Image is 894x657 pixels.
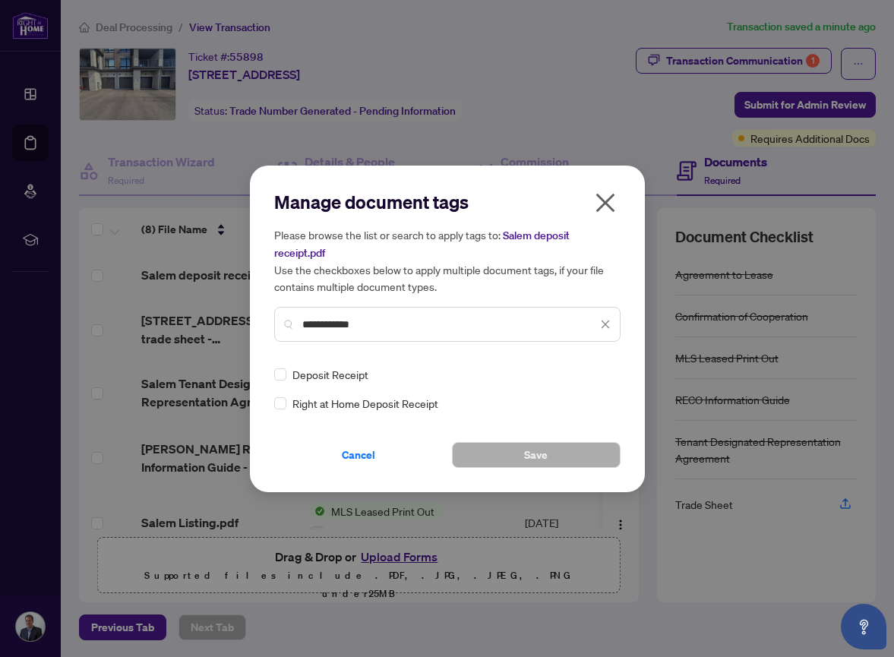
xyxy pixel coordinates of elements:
span: close [600,319,611,330]
h5: Please browse the list or search to apply tags to: Use the checkboxes below to apply multiple doc... [274,226,621,295]
span: Right at Home Deposit Receipt [292,395,438,412]
h2: Manage document tags [274,190,621,214]
span: close [593,191,618,215]
span: Deposit Receipt [292,366,368,383]
span: Cancel [342,443,375,467]
span: Salem deposit receipt.pdf [274,229,570,260]
button: Cancel [274,442,443,468]
button: Save [452,442,621,468]
button: Open asap [841,604,886,649]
